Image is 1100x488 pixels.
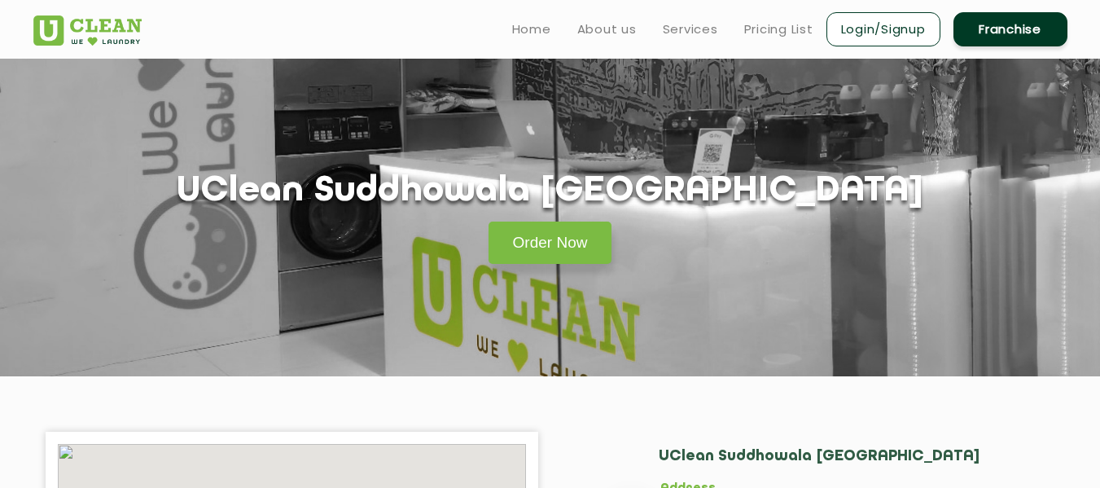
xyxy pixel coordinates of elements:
[489,222,612,264] a: Order Now
[663,20,718,39] a: Services
[177,171,924,213] h1: UClean Suddhowala [GEOGRAPHIC_DATA]
[953,12,1067,46] a: Franchise
[512,20,551,39] a: Home
[577,20,637,39] a: About us
[33,15,142,46] img: UClean Laundry and Dry Cleaning
[744,20,813,39] a: Pricing List
[659,448,1006,481] h2: UClean Suddhowala [GEOGRAPHIC_DATA]
[826,12,940,46] a: Login/Signup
